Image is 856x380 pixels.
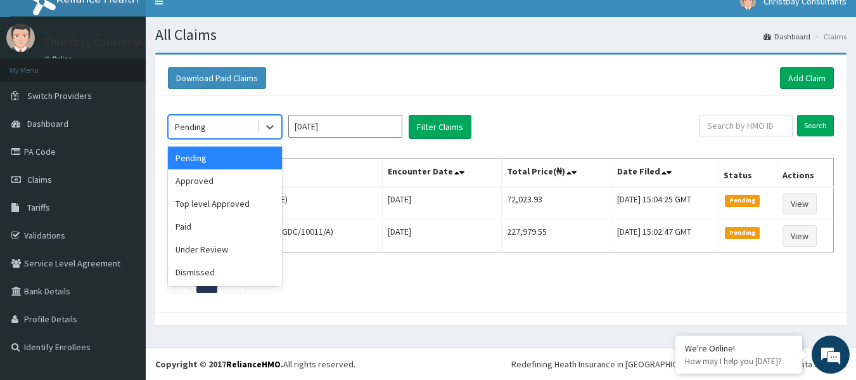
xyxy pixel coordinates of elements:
li: Claims [812,31,846,42]
td: [DATE] [382,220,501,252]
div: Redefining Heath Insurance in [GEOGRAPHIC_DATA] using Telemedicine and Data Science! [511,358,846,370]
span: Pending [725,227,760,239]
span: Tariffs [27,202,50,213]
span: We're online! [73,111,175,239]
a: View [783,193,817,214]
a: Add Claim [780,67,834,89]
a: RelianceHMO [226,358,281,370]
input: Search [797,115,834,136]
strong: Copyright © 2017 . [155,358,283,370]
button: Filter Claims [409,115,471,139]
th: Encounter Date [382,159,501,188]
footer: All rights reserved. [146,348,856,380]
div: Approved [168,169,282,192]
a: Dashboard [763,31,810,42]
th: Status [719,159,777,188]
th: Total Price(₦) [501,159,611,188]
input: Select Month and Year [288,115,402,138]
div: We're Online! [685,343,793,354]
p: How may I help you today? [685,356,793,367]
div: Minimize live chat window [208,6,238,37]
th: Actions [777,159,833,188]
div: Paid [168,215,282,238]
a: Online [44,55,75,63]
p: Christbay Consultants [44,37,154,48]
th: Date Filed [612,159,719,188]
td: [DATE] 15:04:25 GMT [612,187,719,220]
div: Pending [168,147,282,169]
img: User Image [6,23,35,52]
div: Pending [175,121,206,133]
input: Search by HMO ID [699,115,793,136]
td: 72,023.93 [501,187,611,220]
div: Chat with us now [66,71,213,88]
button: Download Paid Claims [168,67,266,89]
td: [DATE] 15:02:47 GMT [612,220,719,252]
textarea: Type your message and hit 'Enter' [6,249,241,293]
a: View [783,225,817,247]
span: Pending [725,195,760,206]
div: Top level Approved [168,192,282,215]
span: Claims [27,174,52,185]
span: Switch Providers [27,90,92,102]
td: 227,979.55 [501,220,611,252]
div: Under Review [168,238,282,261]
h1: All Claims [155,27,846,43]
span: Dashboard [27,118,68,129]
td: [DATE] [382,187,501,220]
img: d_794563401_company_1708531726252_794563401 [23,63,51,95]
div: Dismissed [168,261,282,284]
